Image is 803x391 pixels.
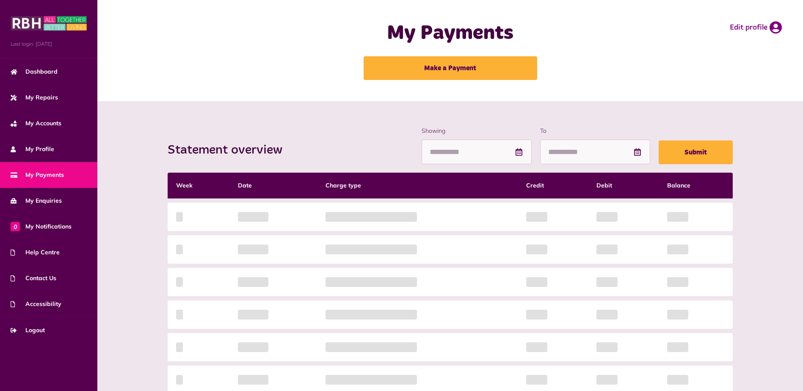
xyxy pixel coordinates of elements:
h1: My Payments [282,21,618,46]
span: Accessibility [11,300,61,308]
a: Edit profile [730,21,782,34]
span: Logout [11,326,45,335]
span: Contact Us [11,274,56,283]
span: My Accounts [11,119,61,128]
span: Last login: [DATE] [11,40,87,48]
img: MyRBH [11,15,87,32]
span: Dashboard [11,67,58,76]
span: 0 [11,222,20,231]
span: My Enquiries [11,196,62,205]
span: My Payments [11,171,64,179]
span: My Repairs [11,93,58,102]
span: My Profile [11,145,54,154]
span: Help Centre [11,248,60,257]
span: My Notifications [11,222,72,231]
a: Make a Payment [364,56,537,80]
